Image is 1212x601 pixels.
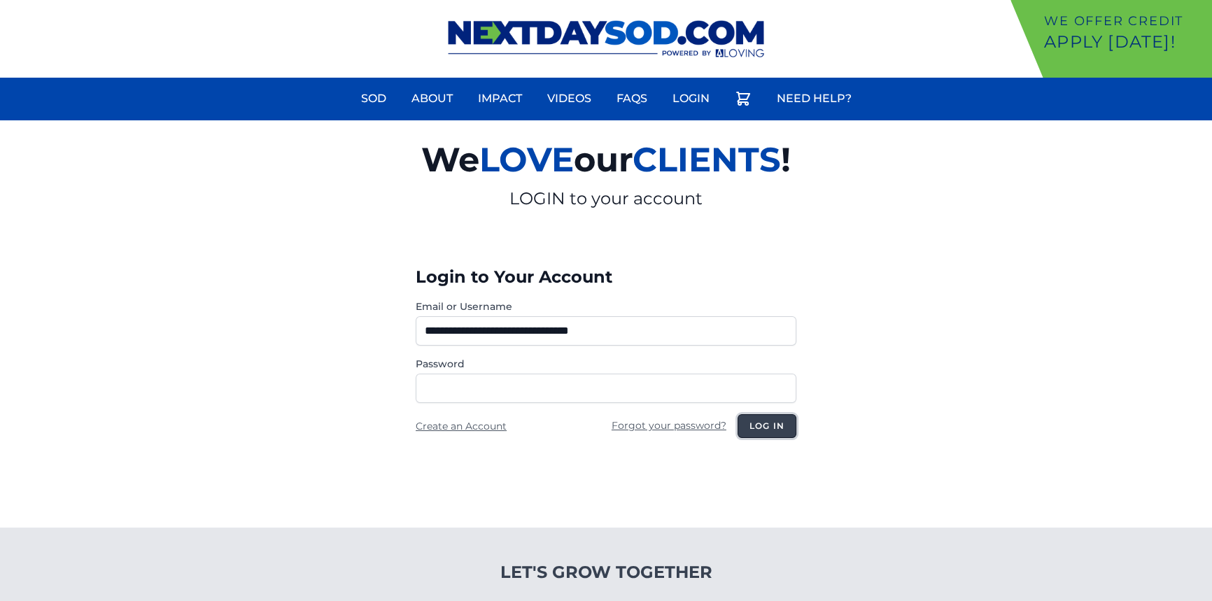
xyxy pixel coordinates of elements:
label: Password [416,357,796,371]
a: Forgot your password? [612,419,726,432]
a: Create an Account [416,420,507,432]
label: Email or Username [416,299,796,313]
span: CLIENTS [633,139,781,180]
a: Login [664,82,718,115]
span: LOVE [479,139,574,180]
a: Need Help? [768,82,860,115]
a: Sod [353,82,395,115]
p: We offer Credit [1044,11,1206,31]
p: Apply [DATE]! [1044,31,1206,53]
h2: We our ! [259,132,953,188]
a: FAQs [608,82,656,115]
h4: Let's Grow Together [425,561,787,584]
a: Videos [539,82,600,115]
h3: Login to Your Account [416,266,796,288]
a: Impact [470,82,530,115]
button: Log in [738,414,796,438]
a: About [403,82,461,115]
p: LOGIN to your account [259,188,953,210]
